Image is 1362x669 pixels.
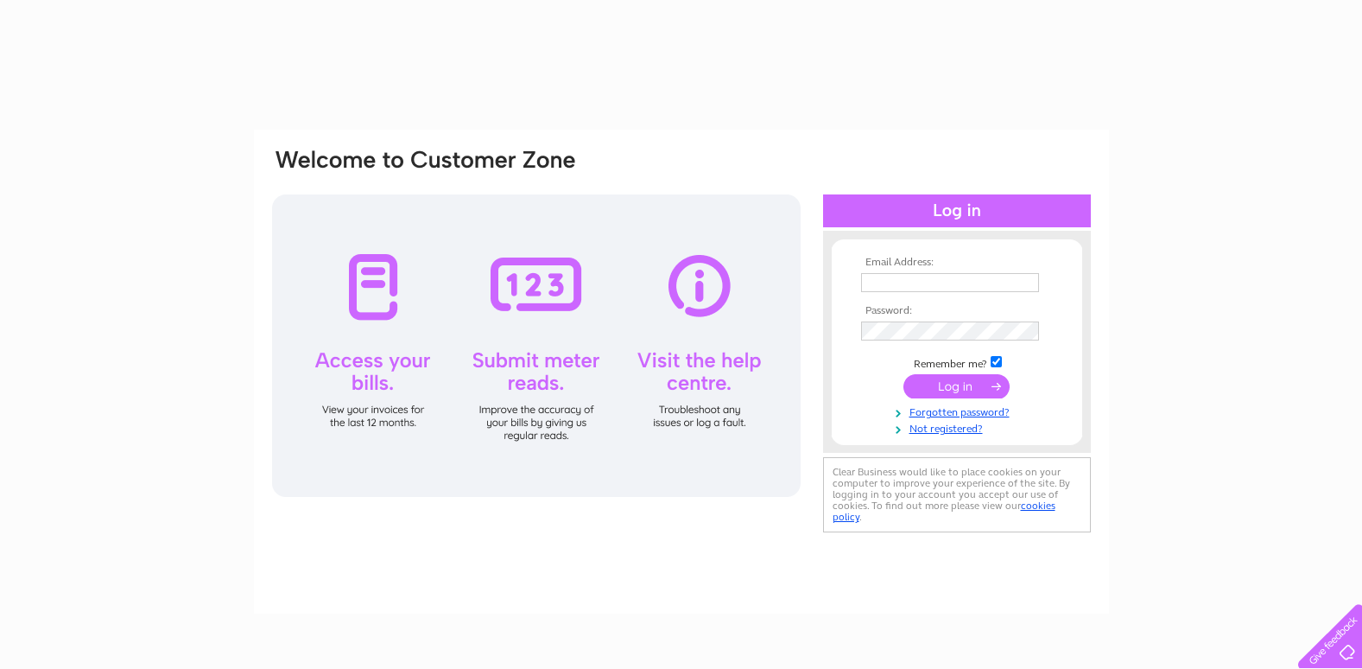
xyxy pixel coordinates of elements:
a: Not registered? [861,419,1057,436]
div: Clear Business would like to place cookies on your computer to improve your experience of the sit... [823,457,1091,532]
a: cookies policy [833,500,1055,523]
input: Submit [903,374,1010,398]
th: Password: [857,305,1057,317]
td: Remember me? [857,354,1057,371]
a: Forgotten password? [861,403,1057,419]
th: Email Address: [857,257,1057,269]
